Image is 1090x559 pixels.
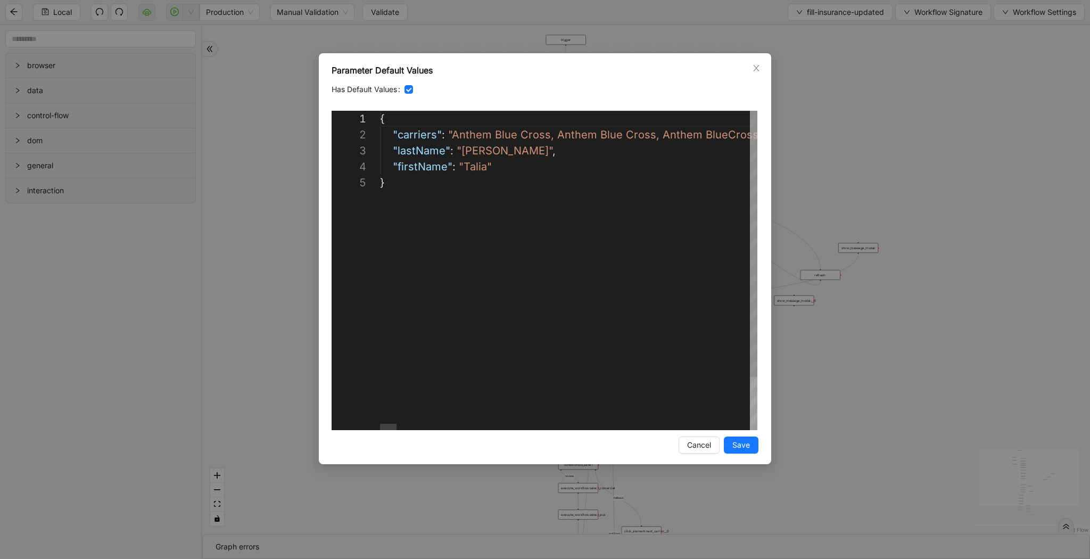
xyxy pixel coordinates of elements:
[452,160,456,173] span: :
[457,144,552,157] span: "[PERSON_NAME]"
[332,143,366,159] div: 3
[380,176,385,189] span: }
[450,144,453,157] span: :
[332,111,366,127] div: 1
[448,128,728,141] span: "Anthem Blue Cross, Anthem Blue Cross, Anthem Blue
[380,111,381,127] textarea: Editor content;Press Alt+F1 for Accessibility Options.
[380,112,385,125] span: {
[332,84,397,95] span: Has Default Values
[724,437,758,454] button: Save
[552,144,556,157] span: ,
[728,128,1000,141] span: Cross, Anthem Blue Cross, Anthem Blue Cross, Anth
[459,160,492,173] span: "Talia"
[332,159,366,175] div: 4
[393,144,450,157] span: "lastName"
[393,160,452,173] span: "firstName"
[442,128,445,141] span: :
[687,439,711,451] span: Cancel
[393,128,442,141] span: "carriers"
[332,127,366,143] div: 2
[732,439,750,451] span: Save
[752,64,761,72] span: close
[332,64,758,77] div: Parameter Default Values
[679,437,720,454] button: Cancel
[332,175,366,191] div: 5
[750,62,762,74] button: Close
